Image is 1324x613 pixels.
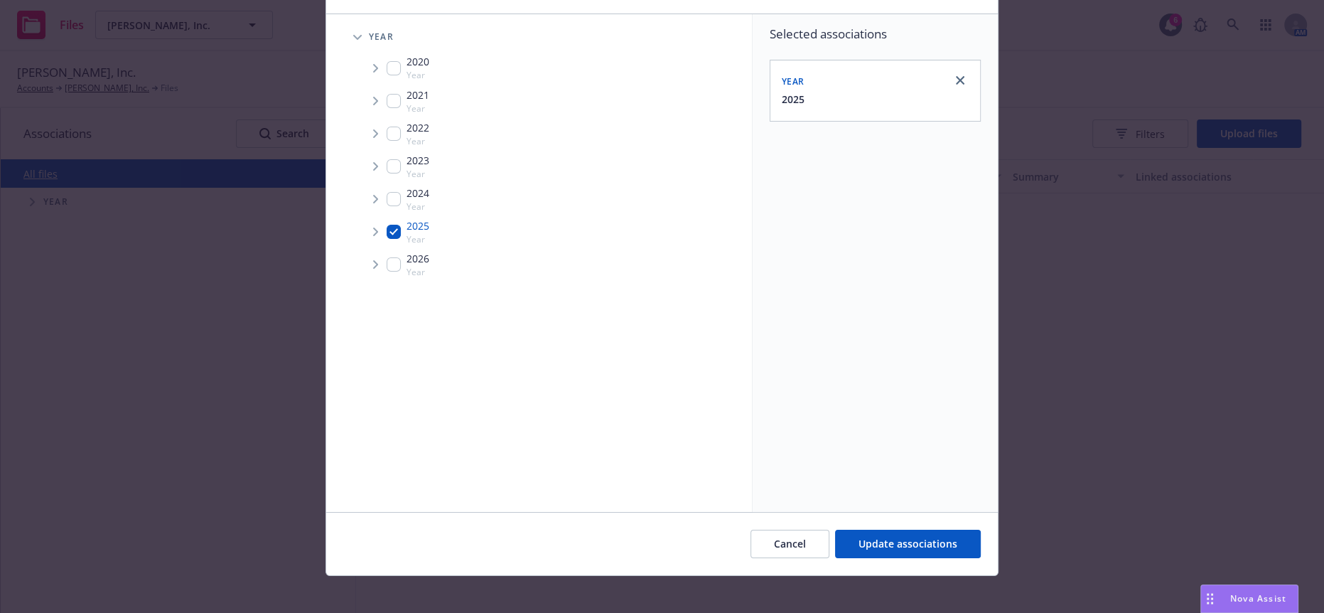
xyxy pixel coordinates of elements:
span: Year [407,135,429,147]
a: close [952,72,969,89]
span: Cancel [774,537,806,550]
span: Year [407,69,429,81]
span: 2020 [407,54,429,69]
span: Nova Assist [1230,592,1286,604]
button: Update associations [835,530,981,558]
span: 2021 [407,87,429,102]
span: Year [782,75,804,87]
button: 2025 [782,92,804,107]
span: Year [407,266,429,278]
span: Update associations [859,537,957,550]
span: Year [407,201,429,213]
span: Year [407,168,429,180]
span: Selected associations [770,26,981,43]
span: Year [407,102,429,114]
span: 2023 [407,153,429,168]
span: Year [407,233,429,245]
span: 2024 [407,186,429,201]
span: 2026 [407,251,429,266]
button: Cancel [750,530,829,558]
div: Drag to move [1201,585,1219,612]
span: 2025 [407,218,429,233]
span: Year [369,33,394,41]
button: Nova Assist [1200,585,1298,613]
div: Tree Example [326,23,752,281]
span: 2022 [407,120,429,135]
